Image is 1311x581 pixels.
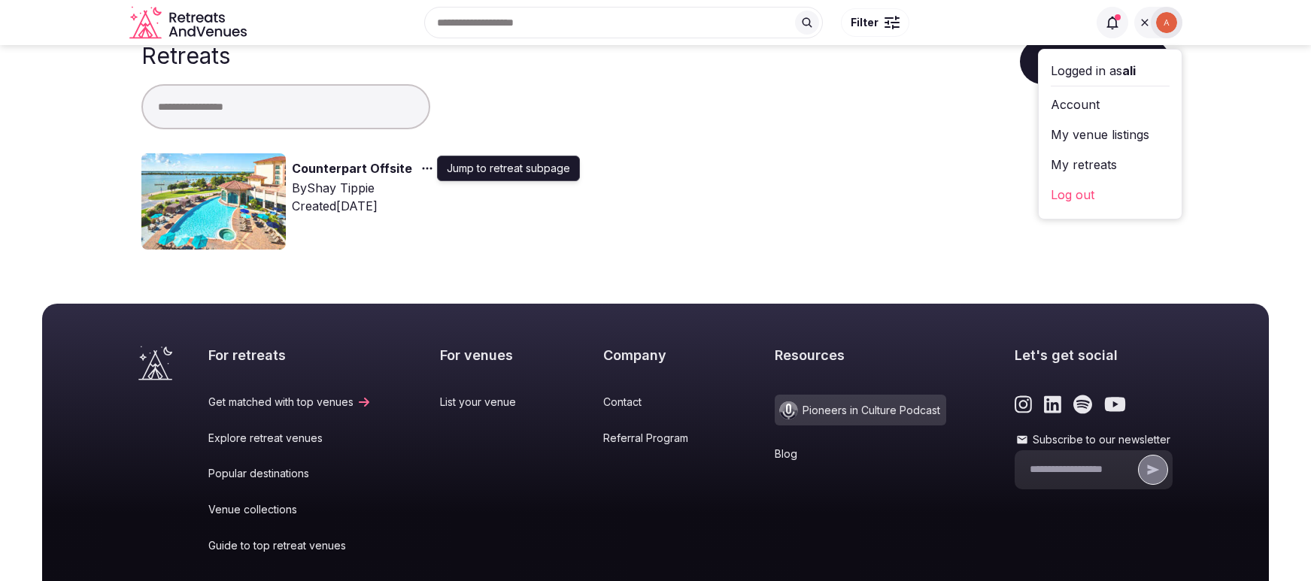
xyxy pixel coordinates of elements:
[851,15,879,30] span: Filter
[1051,92,1170,117] a: Account
[440,346,534,365] h2: For venues
[292,197,439,215] div: Created [DATE]
[129,6,250,40] svg: Retreats and Venues company logo
[208,346,372,365] h2: For retreats
[841,8,909,37] button: Filter
[208,466,372,481] a: Popular destinations
[208,431,372,446] a: Explore retreat venues
[775,395,946,425] a: Pioneers in Culture Podcast
[437,156,580,181] div: Jump to retreat subpage
[603,346,706,365] h2: Company
[440,395,534,410] a: List your venue
[1122,63,1136,78] span: ali
[1051,153,1170,177] a: My retreats
[1073,395,1092,414] a: Link to the retreats and venues Spotify page
[129,6,250,40] a: Visit the homepage
[412,159,439,177] button: Jump to retreat subpage
[1051,183,1170,207] a: Log out
[1015,346,1173,365] h2: Let's get social
[1051,123,1170,147] a: My venue listings
[1051,62,1170,80] div: Logged in as
[138,346,172,380] a: Visit the homepage
[208,395,372,410] a: Get matched with top venues
[208,538,372,553] a: Guide to top retreat venues
[775,446,946,461] a: Blog
[292,159,412,179] a: Counterpart Offsite
[141,153,286,250] img: Top retreat image for the retreat: Counterpart Offsite
[775,346,946,365] h2: Resources
[1156,12,1177,33] img: ali
[292,179,439,197] div: By Shay Tippie
[208,502,372,517] a: Venue collections
[1015,432,1173,447] label: Subscribe to our newsletter
[1020,39,1170,84] button: Create a retreat
[1015,395,1032,414] a: Link to the retreats and venues Instagram page
[603,395,706,410] a: Contact
[603,431,706,446] a: Referral Program
[1104,395,1126,414] a: Link to the retreats and venues Youtube page
[1044,395,1061,414] a: Link to the retreats and venues LinkedIn page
